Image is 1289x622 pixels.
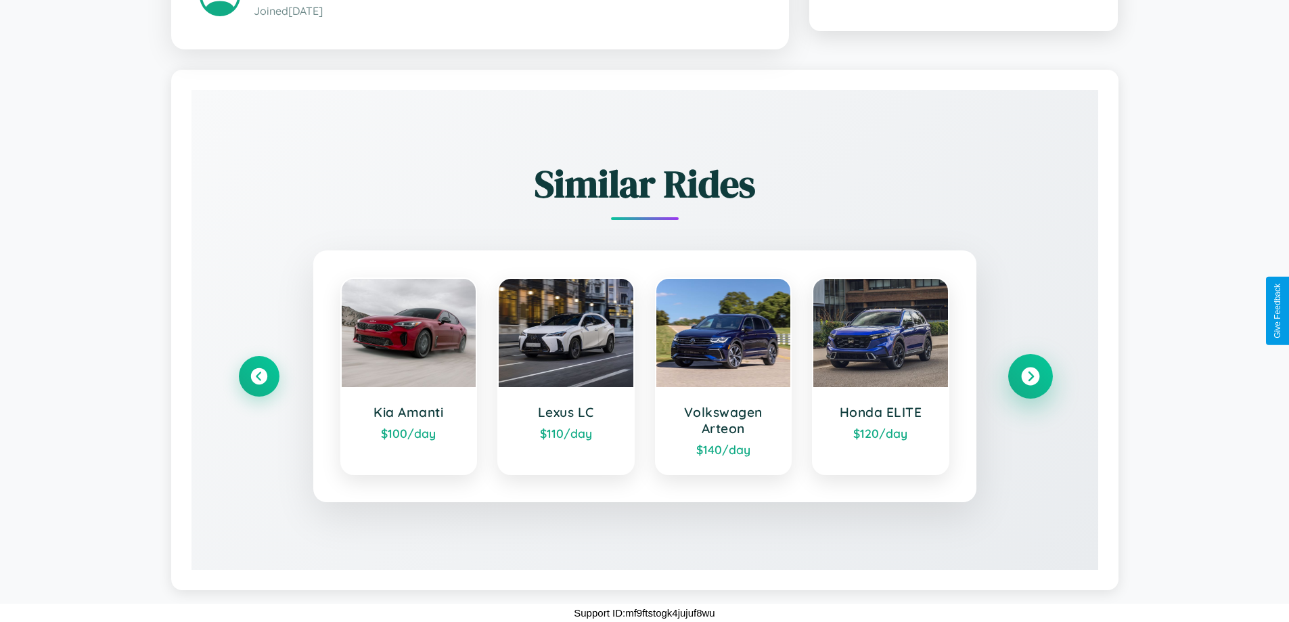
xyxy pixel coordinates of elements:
h3: Honda ELITE [827,404,934,420]
p: Support ID: mf9ftstogk4jujuf8wu [574,604,715,622]
div: $ 140 /day [670,442,777,457]
h3: Kia Amanti [355,404,463,420]
p: Joined [DATE] [254,1,761,21]
div: $ 100 /day [355,426,463,441]
a: Kia Amanti$100/day [340,277,478,475]
a: Lexus LC$110/day [497,277,635,475]
div: $ 120 /day [827,426,934,441]
a: Volkswagen Arteon$140/day [655,277,792,475]
div: $ 110 /day [512,426,620,441]
h2: Similar Rides [239,158,1051,210]
a: Honda ELITE$120/day [812,277,949,475]
h3: Lexus LC [512,404,620,420]
div: Give Feedback [1273,284,1282,338]
h3: Volkswagen Arteon [670,404,777,437]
